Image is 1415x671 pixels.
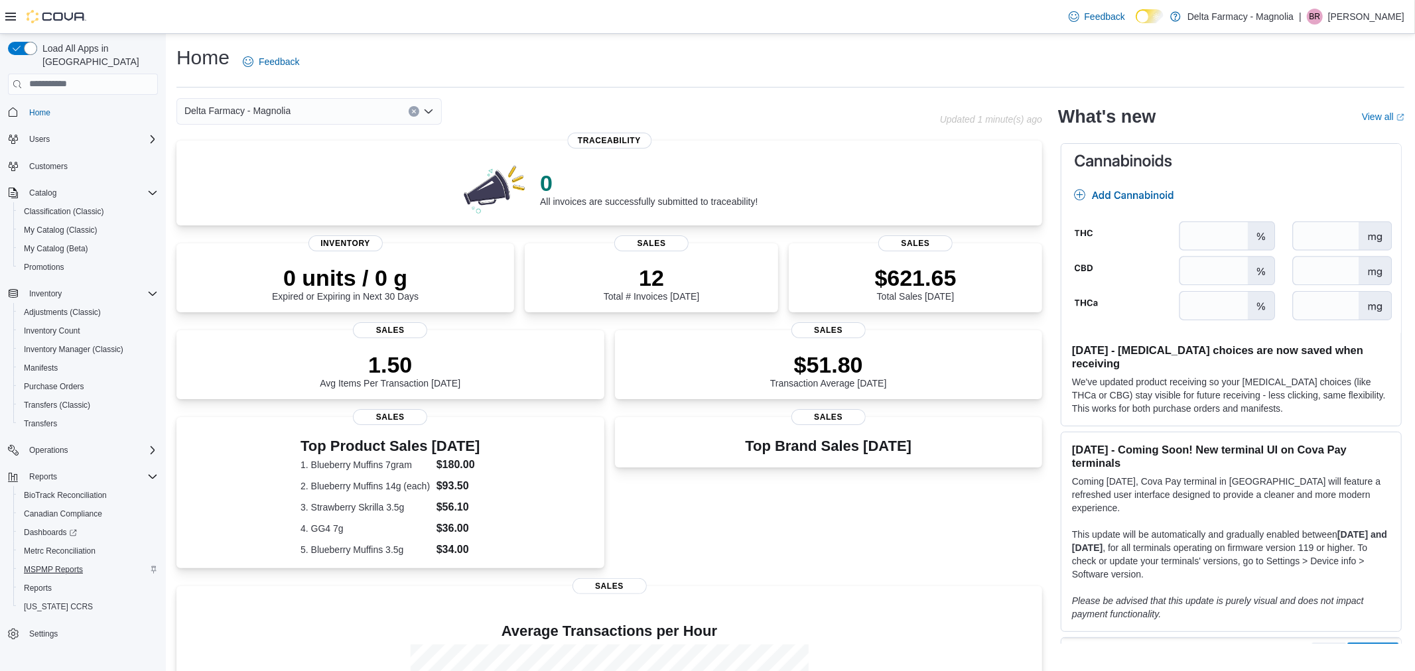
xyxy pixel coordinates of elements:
span: Sales [353,409,427,425]
a: Home [24,105,56,121]
span: MSPMP Reports [24,564,83,575]
span: Operations [29,445,68,456]
div: Brandon Riggio [1307,9,1323,25]
span: Inventory Manager (Classic) [19,341,158,357]
span: Transfers (Classic) [19,397,158,413]
span: Inventory Manager (Classic) [24,344,123,355]
span: BR [1310,9,1321,25]
dt: 1. Blueberry Muffins 7gram [301,458,431,471]
span: Washington CCRS [19,599,158,615]
span: Reports [19,580,158,596]
span: Transfers (Classic) [24,400,90,410]
button: Catalog [24,185,62,201]
button: Reports [13,579,163,597]
svg: External link [1396,113,1404,121]
a: My Catalog (Classic) [19,222,103,238]
span: Reports [24,583,52,593]
span: Purchase Orders [24,381,84,392]
a: Inventory Count [19,323,86,339]
button: Home [3,103,163,122]
button: [US_STATE] CCRS [13,597,163,616]
p: 1.50 [320,351,460,378]
span: Canadian Compliance [19,506,158,522]
div: Total # Invoices [DATE] [604,265,699,302]
a: Dashboards [13,523,163,542]
span: Dashboards [19,524,158,540]
button: Reports [24,469,62,485]
span: Operations [24,442,158,458]
span: Feedback [1085,10,1125,23]
input: Dark Mode [1136,9,1164,23]
span: Metrc Reconciliation [24,546,96,556]
button: Inventory Manager (Classic) [13,340,163,359]
a: Promotions [19,259,70,275]
div: Expired or Expiring in Next 30 Days [272,265,419,302]
span: My Catalog (Classic) [24,225,98,235]
a: Manifests [19,360,63,376]
a: Adjustments (Classic) [19,304,106,320]
img: Cova [27,10,86,23]
button: Users [24,131,55,147]
span: Transfers [19,416,158,432]
p: Coming [DATE], Cova Pay terminal in [GEOGRAPHIC_DATA] will feature a refreshed user interface des... [1072,475,1390,515]
h1: Home [176,44,230,71]
h2: What's new [1058,106,1156,127]
span: Inventory [29,288,62,299]
button: Settings [3,624,163,643]
dd: $180.00 [437,457,480,473]
button: Users [3,130,163,149]
span: Sales [791,409,866,425]
button: Transfers [13,414,163,433]
a: Canadian Compliance [19,506,107,522]
dd: $56.10 [437,499,480,515]
button: Canadian Compliance [13,505,163,523]
p: $51.80 [770,351,887,378]
span: Manifests [24,363,58,373]
a: Feedback [237,48,304,75]
span: Users [29,134,50,145]
span: Traceability [567,133,651,149]
button: My Catalog (Classic) [13,221,163,239]
button: MSPMP Reports [13,560,163,579]
a: View allExternal link [1362,111,1404,122]
img: 0 [460,162,529,215]
h4: Average Transactions per Hour [187,623,1032,639]
span: Classification (Classic) [19,204,158,219]
span: Sales [878,235,953,251]
button: Customers [3,156,163,176]
span: My Catalog (Beta) [19,241,158,257]
p: Updated 1 minute(s) ago [940,114,1042,125]
span: [US_STATE] CCRS [24,601,93,612]
a: Transfers [19,416,62,432]
a: Customers [24,158,73,174]
span: Purchase Orders [19,379,158,395]
a: Purchase Orders [19,379,90,395]
h3: [DATE] - Coming Soon! New terminal UI on Cova Pay terminals [1072,443,1390,469]
dd: $36.00 [437,520,480,536]
h3: Top Brand Sales [DATE] [745,438,911,454]
dd: $34.00 [437,542,480,558]
span: Adjustments (Classic) [19,304,158,320]
p: This update will be automatically and gradually enabled between , for all terminals operating on ... [1072,528,1390,581]
span: Customers [24,158,158,174]
a: Metrc Reconciliation [19,543,101,559]
button: Metrc Reconciliation [13,542,163,560]
span: Metrc Reconciliation [19,543,158,559]
p: 0 [540,170,758,196]
span: Settings [24,625,158,642]
span: Delta Farmacy - Magnolia [184,103,291,119]
a: Feedback [1063,3,1130,30]
button: Operations [24,442,74,458]
span: My Catalog (Classic) [19,222,158,238]
span: Inventory Count [24,326,80,336]
a: Inventory Manager (Classic) [19,341,129,357]
button: My Catalog (Beta) [13,239,163,258]
span: Sales [791,322,866,338]
span: Reports [29,471,57,482]
p: $621.65 [875,265,957,291]
a: Transfers (Classic) [19,397,96,413]
a: My Catalog (Beta) [19,241,94,257]
span: Inventory Count [19,323,158,339]
div: Total Sales [DATE] [875,265,957,302]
